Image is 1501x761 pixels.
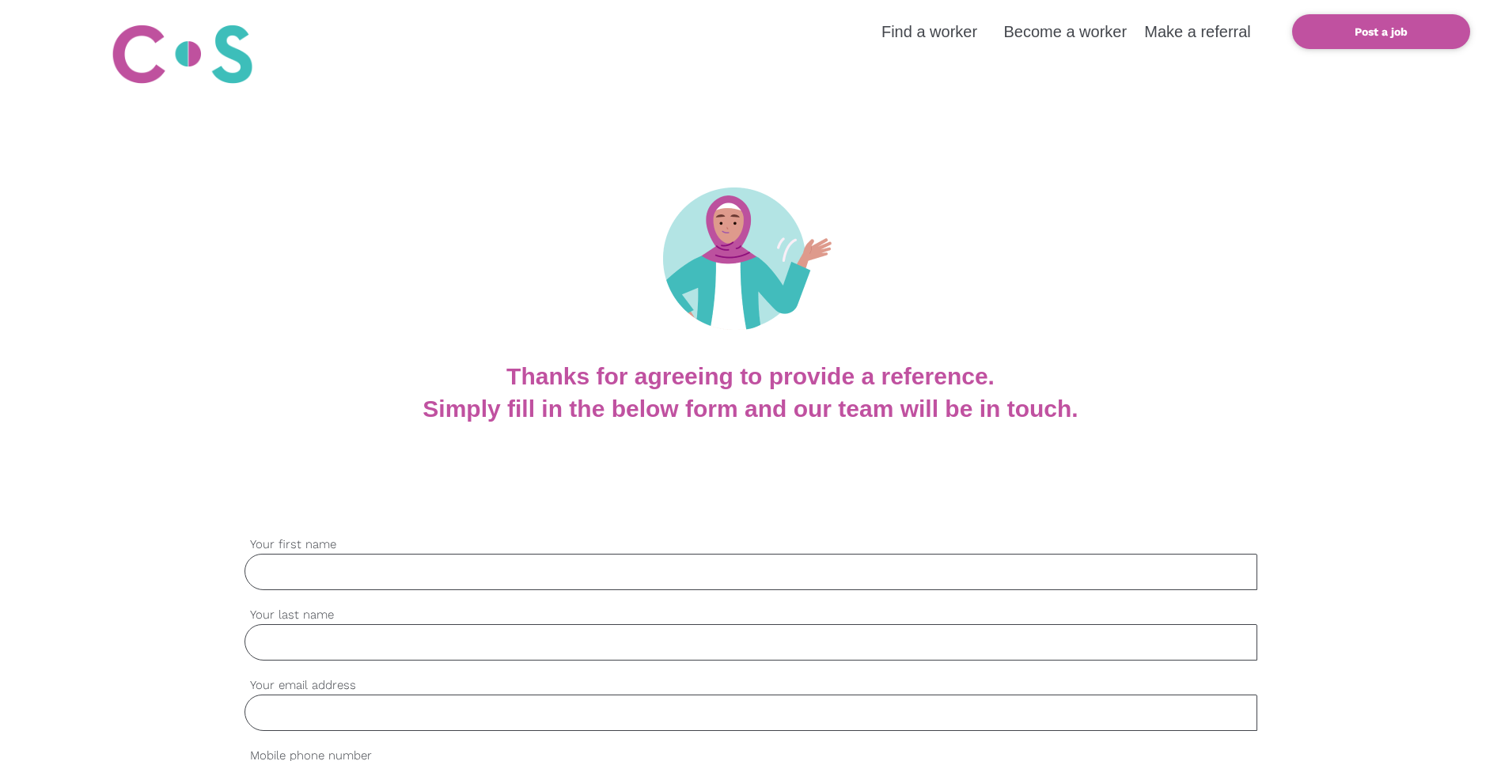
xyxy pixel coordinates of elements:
[1355,25,1408,38] b: Post a job
[244,606,1257,624] label: Your last name
[1144,23,1251,40] a: Make a referral
[1292,14,1469,49] a: Post a job
[423,396,1078,422] b: Simply fill in the below form and our team will be in touch.
[506,363,995,389] b: Thanks for agreeing to provide a reference.
[1003,23,1127,40] a: Become a worker
[881,23,977,40] a: Find a worker
[244,536,1257,554] label: Your first name
[244,676,1257,695] label: Your email address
